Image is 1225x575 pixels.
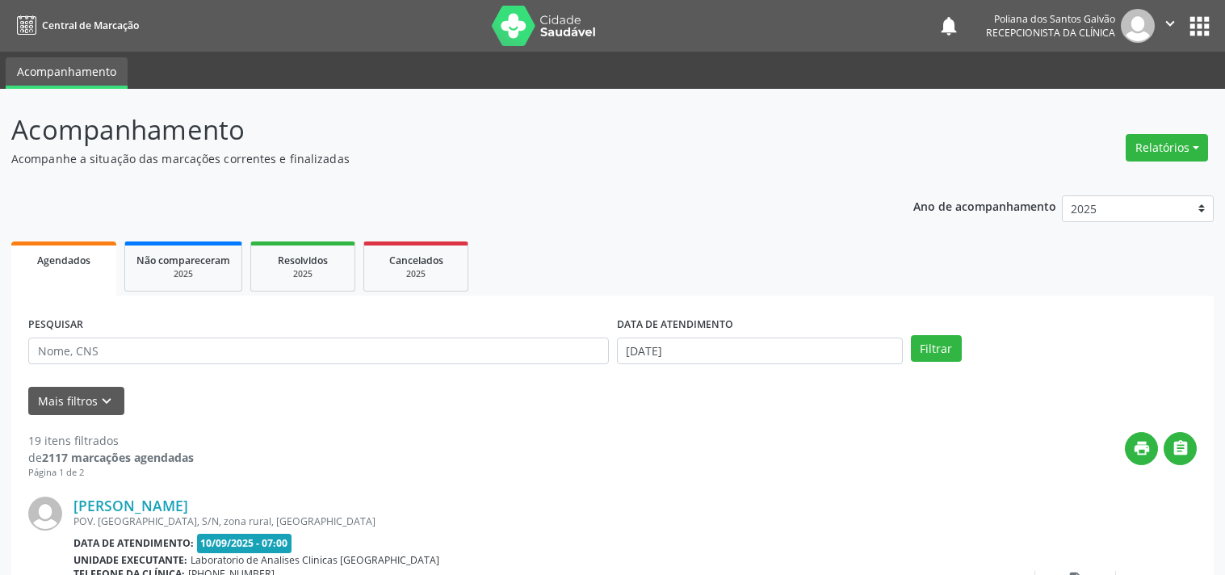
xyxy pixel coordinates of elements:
i: keyboard_arrow_down [98,392,115,410]
span: Resolvidos [278,254,328,267]
div: 2025 [262,268,343,280]
p: Acompanhe a situação das marcações correntes e finalizadas [11,150,853,167]
button: Filtrar [911,335,962,363]
div: POV. [GEOGRAPHIC_DATA], S/N, zona rural, [GEOGRAPHIC_DATA] [73,514,954,528]
a: Acompanhamento [6,57,128,89]
button: Mais filtroskeyboard_arrow_down [28,387,124,415]
b: Unidade executante: [73,553,187,567]
div: Poliana dos Santos Galvão [986,12,1115,26]
strong: 2117 marcações agendadas [42,450,194,465]
b: Data de atendimento: [73,536,194,550]
span: Laboratorio de Analises Clinicas [GEOGRAPHIC_DATA] [191,553,439,567]
img: img [1121,9,1155,43]
a: Central de Marcação [11,12,139,39]
a: [PERSON_NAME] [73,497,188,514]
button: Relatórios [1126,134,1208,162]
div: 2025 [375,268,456,280]
i:  [1172,439,1189,457]
p: Acompanhamento [11,110,853,150]
span: 10/09/2025 - 07:00 [197,534,292,552]
button: notifications [938,15,960,37]
div: Página 1 de 2 [28,466,194,480]
button:  [1164,432,1197,465]
i:  [1161,15,1179,32]
span: Central de Marcação [42,19,139,32]
input: Nome, CNS [28,338,609,365]
div: de [28,449,194,466]
div: 2025 [136,268,230,280]
img: img [28,497,62,531]
span: Cancelados [389,254,443,267]
span: Não compareceram [136,254,230,267]
button: print [1125,432,1158,465]
p: Ano de acompanhamento [913,195,1056,216]
label: PESQUISAR [28,313,83,338]
label: DATA DE ATENDIMENTO [617,313,733,338]
button: apps [1185,12,1214,40]
input: Selecione um intervalo [617,338,903,365]
button:  [1155,9,1185,43]
span: Agendados [37,254,90,267]
span: Recepcionista da clínica [986,26,1115,40]
div: 19 itens filtrados [28,432,194,449]
i: print [1133,439,1151,457]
